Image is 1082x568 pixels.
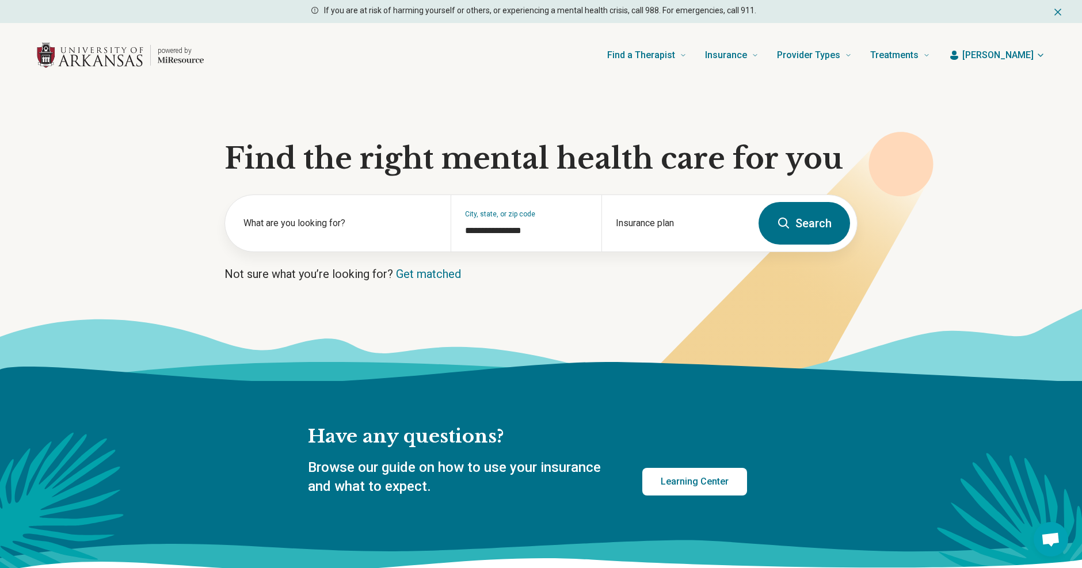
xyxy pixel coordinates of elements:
[396,267,461,281] a: Get matched
[224,142,858,176] h1: Find the right mental health care for you
[1034,522,1068,556] div: Open chat
[962,48,1034,62] span: [PERSON_NAME]
[324,5,756,17] p: If you are at risk of harming yourself or others, or experiencing a mental health crisis, call 98...
[705,47,747,63] span: Insurance
[243,216,437,230] label: What are you looking for?
[224,266,858,282] p: Not sure what you’re looking for?
[308,458,615,497] p: Browse our guide on how to use your insurance and what to expect.
[777,47,840,63] span: Provider Types
[870,47,919,63] span: Treatments
[759,202,850,245] button: Search
[870,32,930,78] a: Treatments
[308,425,747,449] h2: Have any questions?
[158,46,204,55] p: powered by
[642,468,747,495] a: Learning Center
[607,47,675,63] span: Find a Therapist
[948,48,1045,62] button: [PERSON_NAME]
[37,37,204,74] a: Home page
[705,32,759,78] a: Insurance
[1052,5,1064,18] button: Dismiss
[777,32,852,78] a: Provider Types
[607,32,687,78] a: Find a Therapist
